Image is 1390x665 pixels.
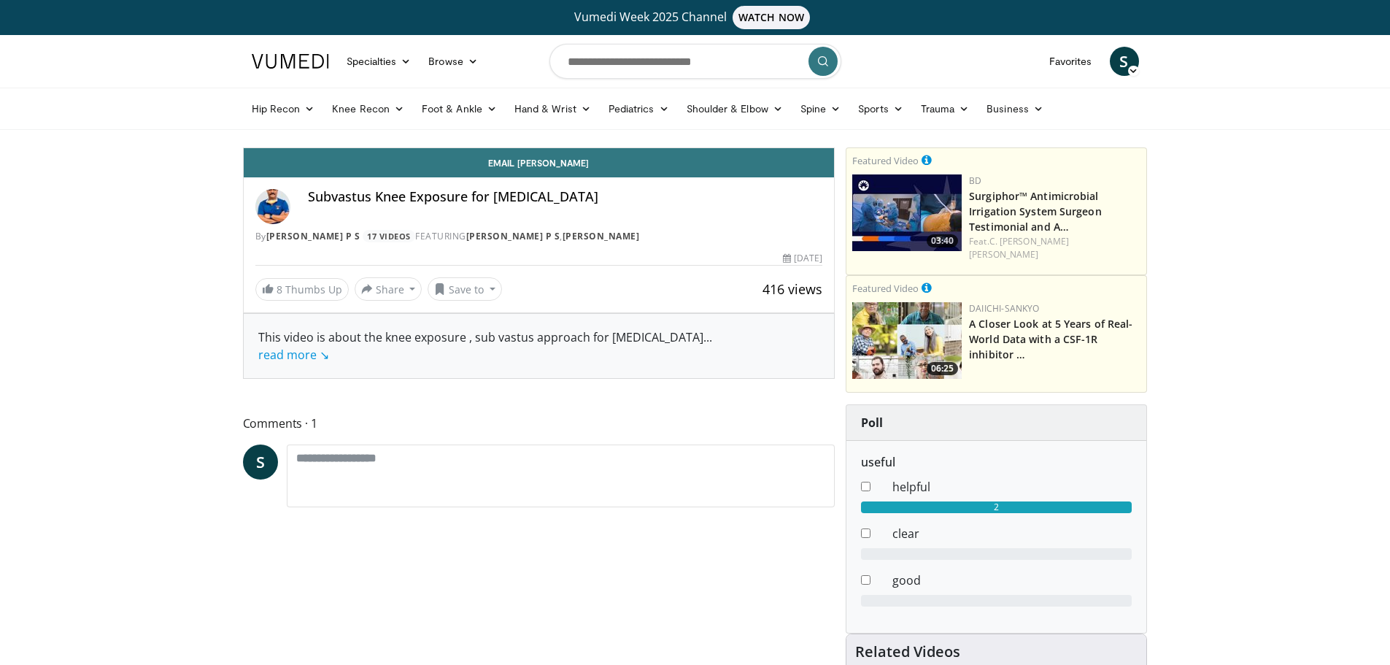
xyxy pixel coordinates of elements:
[243,414,835,433] span: Comments 1
[969,302,1039,315] a: Daiichi-Sankyo
[912,94,978,123] a: Trauma
[244,148,835,177] a: Email [PERSON_NAME]
[363,230,416,242] a: 17 Videos
[852,282,919,295] small: Featured Video
[308,189,823,205] h4: Subvastus Knee Exposure for [MEDICAL_DATA]
[254,6,1137,29] a: Vumedi Week 2025 ChannelWATCH NOW
[969,235,1140,261] div: Feat.
[243,94,324,123] a: Hip Recon
[733,6,810,29] span: WATCH NOW
[355,277,422,301] button: Share
[466,230,560,242] a: [PERSON_NAME] P S
[881,478,1143,496] dd: helpful
[927,362,958,375] span: 06:25
[978,94,1052,123] a: Business
[255,278,349,301] a: 8 Thumbs Up
[258,347,329,363] a: read more ↘
[861,501,1132,513] div: 2
[413,94,506,123] a: Foot & Ankle
[861,455,1132,469] h6: useful
[849,94,912,123] a: Sports
[678,94,792,123] a: Shoulder & Elbow
[969,235,1069,261] a: C. [PERSON_NAME] [PERSON_NAME]
[258,328,820,364] div: This video is about the knee exposure , sub vastus approach for [MEDICAL_DATA]
[855,643,960,661] h4: Related Videos
[255,230,823,243] div: By FEATURING ,
[969,189,1102,234] a: Surgiphor™ Antimicrobial Irrigation System Surgeon Testimonial and A…
[762,280,822,298] span: 416 views
[266,230,360,242] a: [PERSON_NAME] P S
[255,189,290,224] img: Avatar
[881,572,1143,589] dd: good
[1040,47,1101,76] a: Favorites
[852,154,919,167] small: Featured Video
[277,282,282,296] span: 8
[783,252,822,265] div: [DATE]
[792,94,849,123] a: Spine
[243,445,278,480] a: S
[563,230,640,242] a: [PERSON_NAME]
[852,302,962,379] a: 06:25
[506,94,600,123] a: Hand & Wrist
[1110,47,1139,76] a: S
[323,94,413,123] a: Knee Recon
[428,277,502,301] button: Save to
[852,174,962,251] a: 03:40
[600,94,678,123] a: Pediatrics
[338,47,420,76] a: Specialties
[969,174,981,187] a: BD
[252,54,329,69] img: VuMedi Logo
[881,525,1143,542] dd: clear
[420,47,487,76] a: Browse
[927,234,958,247] span: 03:40
[861,415,883,431] strong: Poll
[969,317,1132,361] a: A Closer Look at 5 Years of Real-World Data with a CSF-1R inhibitor …
[852,302,962,379] img: 93c22cae-14d1-47f0-9e4a-a244e824b022.png.150x105_q85_crop-smart_upscale.jpg
[549,44,841,79] input: Search topics, interventions
[852,174,962,251] img: 70422da6-974a-44ac-bf9d-78c82a89d891.150x105_q85_crop-smart_upscale.jpg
